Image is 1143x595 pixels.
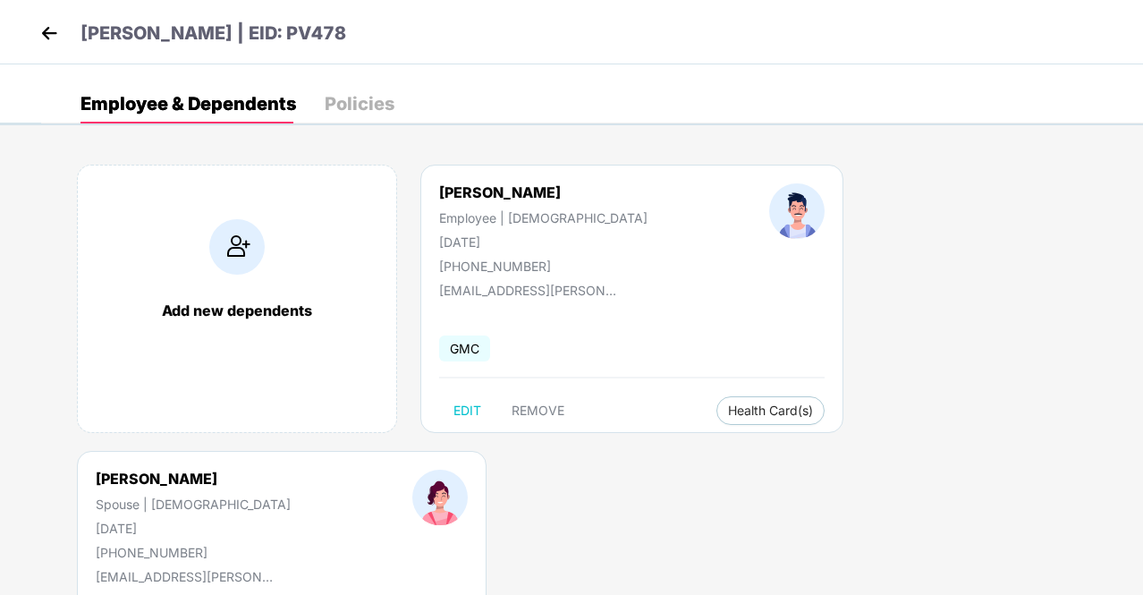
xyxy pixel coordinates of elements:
div: Employee | [DEMOGRAPHIC_DATA] [439,210,648,225]
img: profileImage [769,183,825,239]
div: [PHONE_NUMBER] [439,259,648,274]
img: profileImage [412,470,468,525]
div: [PERSON_NAME] [439,183,648,201]
div: [DATE] [96,521,291,536]
img: addIcon [209,219,265,275]
span: Health Card(s) [728,406,813,415]
div: [PHONE_NUMBER] [96,545,291,560]
div: Add new dependents [96,302,378,319]
button: Health Card(s) [716,396,825,425]
span: REMOVE [512,404,564,418]
div: [PERSON_NAME] [96,470,291,488]
img: back [36,20,63,47]
div: Employee & Dependents [80,95,296,113]
button: EDIT [439,396,495,425]
span: GMC [439,336,490,361]
p: [PERSON_NAME] | EID: PV478 [80,20,346,47]
div: [DATE] [439,234,648,250]
div: Spouse | [DEMOGRAPHIC_DATA] [96,497,291,512]
button: REMOVE [497,396,579,425]
div: [EMAIL_ADDRESS][PERSON_NAME][DOMAIN_NAME] [96,569,275,584]
span: EDIT [453,404,481,418]
div: [EMAIL_ADDRESS][PERSON_NAME][DOMAIN_NAME] [439,283,618,298]
div: Policies [325,95,394,113]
